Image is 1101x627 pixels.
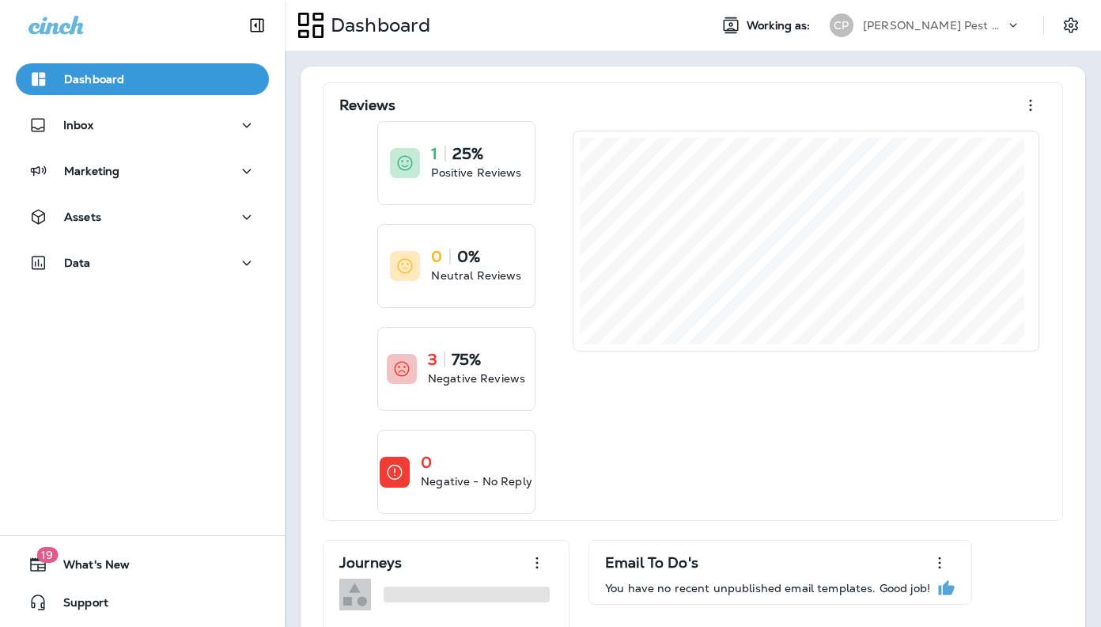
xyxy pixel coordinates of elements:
[421,473,532,489] p: Negative - No Reply
[324,13,430,37] p: Dashboard
[16,201,269,233] button: Assets
[431,268,521,283] p: Neutral Reviews
[64,165,119,177] p: Marketing
[16,247,269,279] button: Data
[1057,11,1085,40] button: Settings
[47,596,108,615] span: Support
[431,146,437,161] p: 1
[457,249,480,264] p: 0%
[830,13,853,37] div: CP
[428,351,437,367] p: 3
[16,549,269,580] button: 19What's New
[64,256,91,269] p: Data
[452,351,481,367] p: 75%
[421,454,432,470] p: 0
[16,155,269,187] button: Marketing
[747,19,814,32] span: Working as:
[36,547,58,563] span: 19
[431,165,521,180] p: Positive Reviews
[339,97,395,113] p: Reviews
[63,119,93,131] p: Inbox
[452,146,483,161] p: 25%
[605,582,930,595] p: You have no recent unpublished email templates. Good job!
[16,587,269,618] button: Support
[605,555,698,571] p: Email To Do's
[235,9,279,41] button: Collapse Sidebar
[64,211,101,223] p: Assets
[863,19,1005,32] p: [PERSON_NAME] Pest Control
[428,370,525,386] p: Negative Reviews
[64,73,124,85] p: Dashboard
[16,109,269,141] button: Inbox
[47,558,130,577] span: What's New
[339,555,402,571] p: Journeys
[16,63,269,95] button: Dashboard
[431,249,442,264] p: 0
